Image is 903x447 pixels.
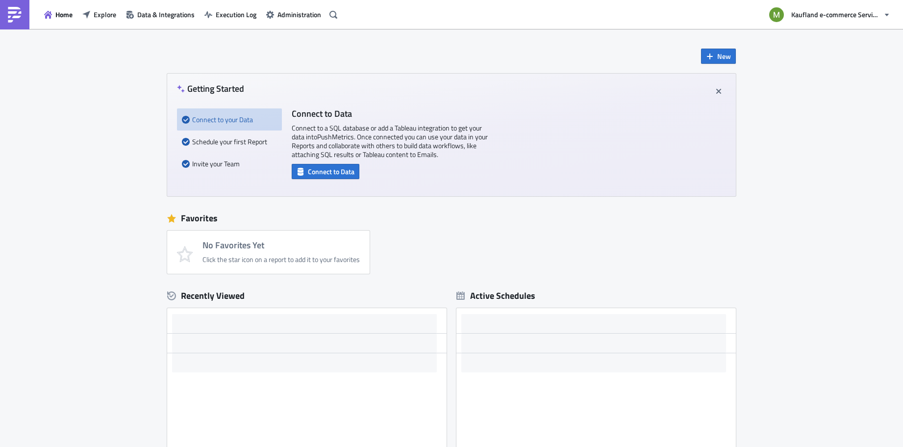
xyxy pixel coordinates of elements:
[717,51,731,61] span: New
[177,83,244,94] h4: Getting Started
[292,164,359,179] button: Connect to Data
[308,166,354,177] span: Connect to Data
[182,108,277,131] div: Connect to your Data
[292,165,359,176] a: Connect to Data
[456,290,535,301] div: Active Schedules
[55,9,73,20] span: Home
[167,211,736,226] div: Favorites
[182,153,277,175] div: Invite your Team
[202,240,360,250] h4: No Favorites Yet
[768,6,785,23] img: Avatar
[701,49,736,64] button: New
[77,7,121,22] button: Explore
[791,9,879,20] span: Kaufland e-commerce Services GmbH & Co. KG
[182,131,277,153] div: Schedule your first Report
[39,7,77,22] button: Home
[202,255,360,264] div: Click the star icon on a report to add it to your favorites
[292,124,488,159] p: Connect to a SQL database or add a Tableau integration to get your data into PushMetrics . Once c...
[261,7,326,22] button: Administration
[763,4,896,26] button: Kaufland e-commerce Services GmbH & Co. KG
[121,7,200,22] button: Data & Integrations
[216,9,256,20] span: Execution Log
[200,7,261,22] button: Execution Log
[94,9,116,20] span: Explore
[292,108,488,119] h4: Connect to Data
[167,289,447,303] div: Recently Viewed
[277,9,321,20] span: Administration
[7,7,23,23] img: PushMetrics
[137,9,195,20] span: Data & Integrations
